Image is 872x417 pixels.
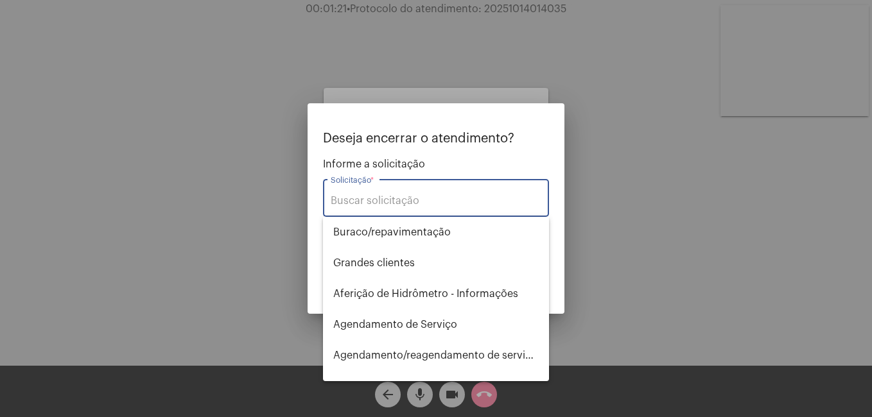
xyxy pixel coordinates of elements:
span: ⁠Buraco/repavimentação [333,217,539,248]
span: Alterar nome do usuário na fatura [333,371,539,402]
span: Agendamento de Serviço [333,309,539,340]
input: Buscar solicitação [331,195,541,207]
p: Deseja encerrar o atendimento? [323,132,549,146]
span: Informe a solicitação [323,158,549,170]
span: ⁠Grandes clientes [333,248,539,278]
span: Aferição de Hidrômetro - Informações [333,278,539,309]
span: Agendamento/reagendamento de serviços - informações [333,340,539,371]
